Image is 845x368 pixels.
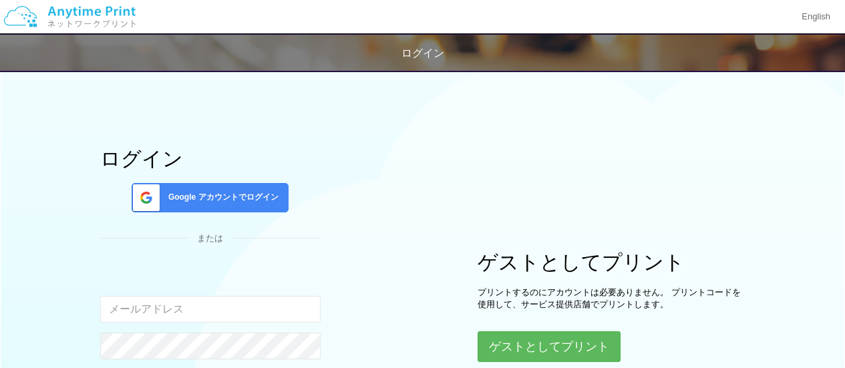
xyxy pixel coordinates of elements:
[478,331,621,362] button: ゲストとしてプリント
[163,192,279,203] span: Google アカウントでログイン
[100,148,321,170] h1: ログイン
[100,232,321,245] div: または
[100,296,321,323] input: メールアドレス
[478,287,745,311] p: プリントするのにアカウントは必要ありません。 プリントコードを使用して、サービス提供店舗でプリントします。
[401,47,444,59] span: ログイン
[478,251,745,273] h1: ゲストとしてプリント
